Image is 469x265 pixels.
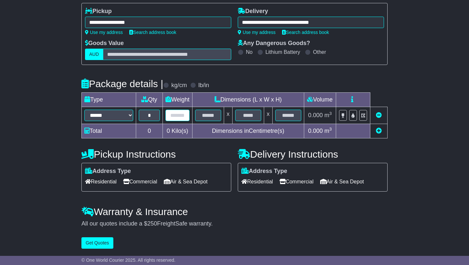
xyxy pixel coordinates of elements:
[81,78,163,89] h4: Package details |
[81,206,388,217] h4: Warranty & Insurance
[238,40,310,47] label: Any Dangerous Goods?
[308,128,323,134] span: 0.000
[224,107,232,124] td: x
[136,93,163,107] td: Qty
[81,237,113,249] button: Get Quotes
[81,220,388,227] div: All our quotes include a $ FreightSafe warranty.
[265,49,300,55] label: Lithium Battery
[129,30,176,35] a: Search address book
[279,177,313,187] span: Commercial
[320,177,364,187] span: Air & Sea Depot
[81,149,231,160] h4: Pickup Instructions
[304,93,336,107] td: Volume
[308,112,323,118] span: 0.000
[85,177,117,187] span: Residential
[376,128,382,134] a: Add new item
[241,168,287,175] label: Address Type
[329,127,332,132] sup: 3
[123,177,157,187] span: Commercial
[282,30,329,35] a: Search address book
[164,177,208,187] span: Air & Sea Depot
[163,124,192,138] td: Kilo(s)
[171,82,187,89] label: kg/cm
[313,49,326,55] label: Other
[167,128,170,134] span: 0
[324,112,332,118] span: m
[198,82,209,89] label: lb/in
[82,93,136,107] td: Type
[163,93,192,107] td: Weight
[85,168,131,175] label: Address Type
[85,49,103,60] label: AUD
[264,107,272,124] td: x
[192,124,304,138] td: Dimensions in Centimetre(s)
[147,220,157,227] span: 250
[192,93,304,107] td: Dimensions (L x W x H)
[136,124,163,138] td: 0
[238,8,268,15] label: Delivery
[81,257,176,263] span: © One World Courier 2025. All rights reserved.
[82,124,136,138] td: Total
[85,30,123,35] a: Use my address
[85,8,112,15] label: Pickup
[329,111,332,116] sup: 3
[324,128,332,134] span: m
[376,112,382,118] a: Remove this item
[241,177,273,187] span: Residential
[238,149,388,160] h4: Delivery Instructions
[238,30,276,35] a: Use my address
[85,40,124,47] label: Goods Value
[246,49,252,55] label: No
